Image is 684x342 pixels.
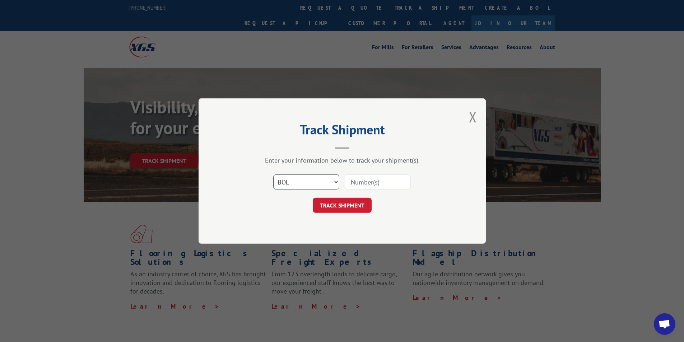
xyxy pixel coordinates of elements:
h2: Track Shipment [234,125,450,138]
button: TRACK SHIPMENT [313,198,372,213]
input: Number(s) [345,174,411,189]
div: Enter your information below to track your shipment(s). [234,156,450,164]
div: Open chat [654,313,675,335]
button: Close modal [469,107,477,126]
